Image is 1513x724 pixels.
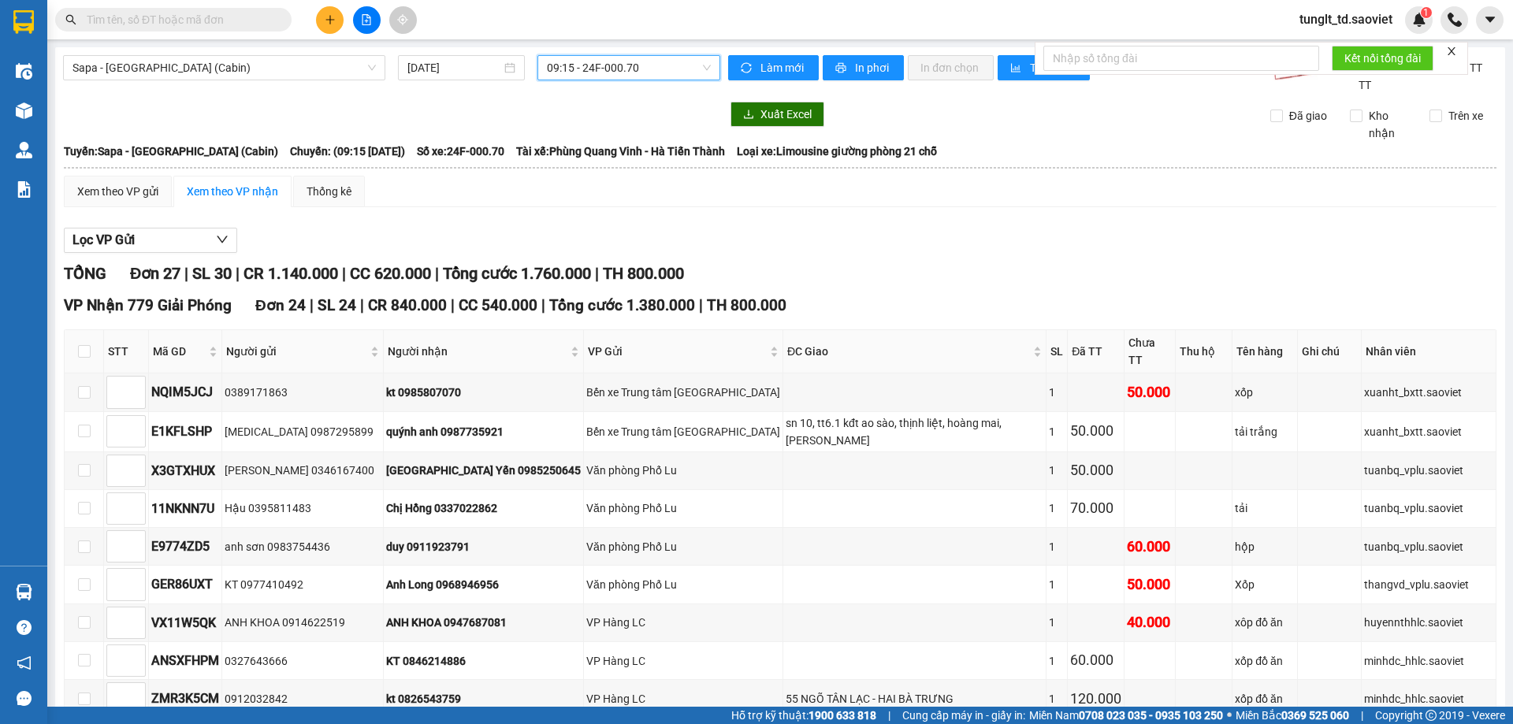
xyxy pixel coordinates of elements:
[1364,576,1493,593] div: thangvd_vplu.saoviet
[151,499,219,518] div: 11NKNN7U
[1235,499,1294,517] div: tải
[998,55,1090,80] button: bar-chartThống kê
[149,528,222,566] td: E9774ZD5
[225,384,381,401] div: 0389171863
[243,264,338,283] span: CR 1.140.000
[586,576,780,593] div: Văn phòng Phố Lu
[325,14,336,25] span: plus
[17,620,32,635] span: question-circle
[386,423,581,440] div: quýnh anh 0987735921
[407,59,501,76] input: 12/10/2025
[823,55,904,80] button: printerIn phơi
[1049,423,1065,440] div: 1
[1364,652,1493,670] div: minhdc_hhlc.saoviet
[16,102,32,119] img: warehouse-icon
[1176,330,1232,373] th: Thu hộ
[730,102,824,127] button: downloadXuất Excel
[130,264,180,283] span: Đơn 27
[17,655,32,670] span: notification
[386,576,581,593] div: Anh Long 0968946956
[787,343,1030,360] span: ĐC Giao
[192,264,232,283] span: SL 30
[888,707,890,724] span: |
[584,566,783,603] td: Văn phòng Phố Lu
[149,566,222,603] td: GER86UXT
[1070,649,1121,671] div: 60.000
[151,613,219,633] div: VX11W5QK
[1127,536,1173,558] div: 60.000
[72,56,376,80] span: Sapa - Hà Nội (Cabin)
[1364,384,1493,401] div: xuanht_bxtt.saoviet
[1476,6,1504,34] button: caret-down
[1448,13,1462,27] img: phone-icon
[1079,709,1223,722] strong: 0708 023 035 - 0935 103 250
[584,373,783,411] td: Bến xe Trung tâm Lào Cai
[290,143,405,160] span: Chuyến: (09:15 [DATE])
[1070,420,1121,442] div: 50.000
[1344,50,1421,67] span: Kết nối tổng đài
[743,109,754,121] span: download
[151,461,219,481] div: X3GTXHUX
[584,642,783,680] td: VP Hàng LC
[1332,46,1433,71] button: Kết nối tổng đài
[1070,688,1121,710] div: 120.000
[225,652,381,670] div: 0327643666
[584,680,783,718] td: VP Hàng LC
[225,499,381,517] div: Hậu 0395811483
[586,652,780,670] div: VP Hàng LC
[1235,614,1294,631] div: xôp đồ ăn
[16,584,32,600] img: warehouse-icon
[1236,707,1349,724] span: Miền Bắc
[1068,330,1125,373] th: Đã TT
[386,538,581,555] div: duy 0911923791
[549,296,695,314] span: Tổng cước 1.380.000
[707,296,786,314] span: TH 800.000
[1235,690,1294,707] div: xốp đồ ăn
[516,143,725,160] span: Tài xế: Phùng Quang Vinh - Hà Tiến Thành
[236,264,240,283] span: |
[1127,611,1173,633] div: 40.000
[586,423,780,440] div: Bến xe Trung tâm [GEOGRAPHIC_DATA]
[728,55,819,80] button: syncLàm mới
[731,707,876,724] span: Hỗ trợ kỹ thuật:
[64,264,106,283] span: TỔNG
[586,462,780,479] div: Văn phòng Phố Lu
[1364,614,1493,631] div: huyennthhlc.saoviet
[1364,462,1493,479] div: tuanbq_vplu.saoviet
[397,14,408,25] span: aim
[153,343,206,360] span: Mã GD
[386,690,581,707] div: kt 0826543759
[1362,330,1496,373] th: Nhân viên
[1298,330,1362,373] th: Ghi chú
[760,59,806,76] span: Làm mới
[586,690,780,707] div: VP Hàng LC
[149,412,222,452] td: E1KFLSHP
[435,264,439,283] span: |
[443,264,591,283] span: Tổng cước 1.760.000
[786,690,1043,707] div: 55 NGÕ TÂN LẠC - HAI BÀ TRƯNG
[1043,46,1319,71] input: Nhập số tổng đài
[1281,709,1349,722] strong: 0369 525 060
[1364,538,1493,555] div: tuanbq_vplu.saoviet
[187,183,278,200] div: Xem theo VP nhận
[1235,423,1294,440] div: tải trắng
[1049,652,1065,670] div: 1
[1070,497,1121,519] div: 70.000
[459,296,537,314] span: CC 540.000
[16,142,32,158] img: warehouse-icon
[1364,690,1493,707] div: minhdc_hhlc.saoviet
[151,689,219,708] div: ZMR3K5CM
[149,452,222,490] td: X3GTXHUX
[226,343,367,360] span: Người gửi
[350,264,431,283] span: CC 620.000
[255,296,306,314] span: Đơn 24
[1442,107,1489,124] span: Trên xe
[586,614,780,631] div: VP Hàng LC
[586,538,780,555] div: Văn phòng Phố Lu
[307,183,351,200] div: Thống kê
[64,145,278,158] b: Tuyến: Sapa - [GEOGRAPHIC_DATA] (Cabin)
[151,651,219,670] div: ANSXFHPM
[584,528,783,566] td: Văn phòng Phố Lu
[184,264,188,283] span: |
[809,709,876,722] strong: 1900 633 818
